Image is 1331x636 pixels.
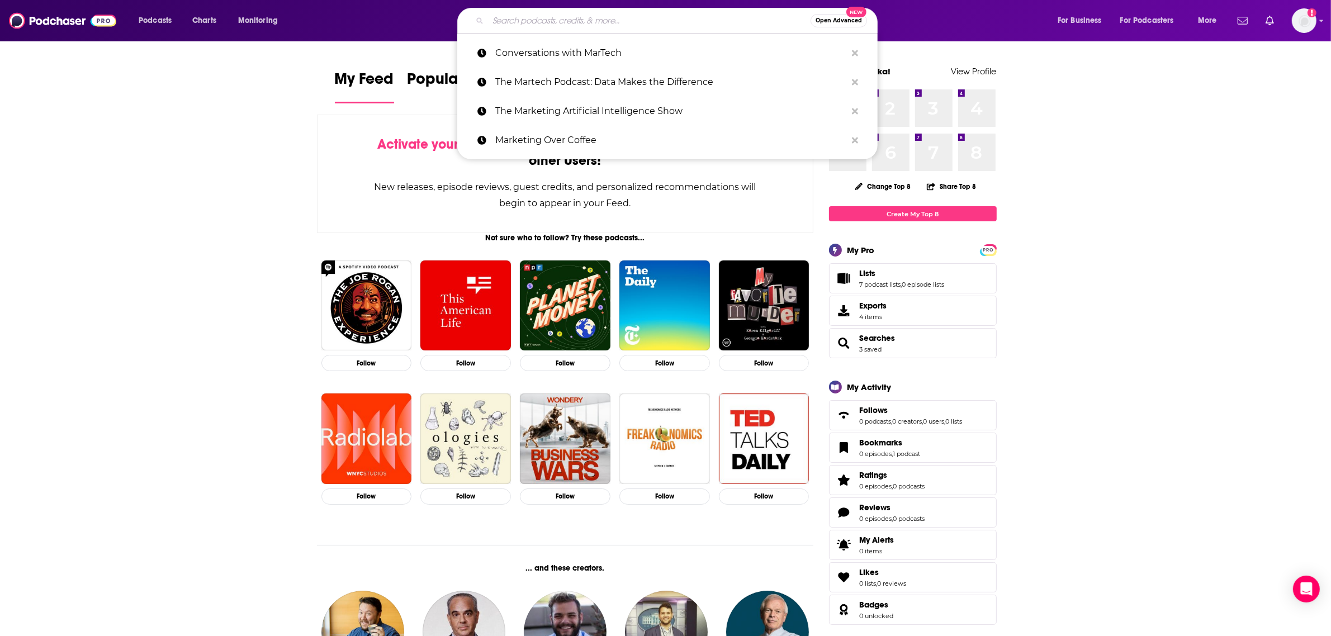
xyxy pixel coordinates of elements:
span: Reviews [829,497,997,528]
div: My Activity [847,382,892,392]
button: Open AdvancedNew [811,14,867,27]
p: The Martech Podcast: Data Makes the Difference [495,68,846,97]
a: Create My Top 8 [829,206,997,221]
img: My Favorite Murder with Karen Kilgariff and Georgia Hardstark [719,260,809,351]
a: 0 podcasts [860,417,892,425]
span: Exports [860,301,887,311]
button: Follow [619,355,710,371]
a: My Alerts [829,530,997,560]
span: Likes [829,562,997,592]
a: Show notifications dropdown [1233,11,1252,30]
button: Follow [719,488,809,505]
a: 1 podcast [893,450,921,458]
a: 0 episodes [860,515,892,523]
a: This American Life [420,260,511,351]
img: Freakonomics Radio [619,393,710,484]
img: Ologies with Alie Ward [420,393,511,484]
span: , [877,580,878,587]
a: Badges [860,600,894,610]
span: Searches [829,328,997,358]
button: Follow [420,355,511,371]
span: For Business [1058,13,1102,29]
img: Business Wars [520,393,610,484]
span: Ratings [860,470,888,480]
a: 0 episodes [860,482,892,490]
span: PRO [982,246,995,254]
div: My Pro [847,245,875,255]
a: 0 users [923,417,945,425]
a: The Martech Podcast: Data Makes the Difference [457,68,878,97]
span: More [1198,13,1217,29]
a: TED Talks Daily [719,393,809,484]
img: Planet Money [520,260,610,351]
a: The Marketing Artificial Intelligence Show [457,97,878,126]
span: , [892,482,893,490]
div: ... and these creators. [317,563,814,573]
button: Change Top 8 [849,179,918,193]
button: open menu [230,12,292,30]
a: 0 podcasts [893,482,925,490]
span: , [901,281,902,288]
a: 7 podcast lists [860,281,901,288]
img: User Profile [1292,8,1316,33]
img: The Daily [619,260,710,351]
span: Follows [829,400,997,430]
a: 3 saved [860,345,882,353]
span: My Alerts [860,535,894,545]
a: Bookmarks [860,438,921,448]
span: Logged in as AlkaNara [1292,8,1316,33]
a: Podchaser - Follow, Share and Rate Podcasts [9,10,116,31]
button: Follow [619,488,710,505]
span: , [922,417,923,425]
button: Follow [321,355,412,371]
span: Charts [192,13,216,29]
a: Badges [833,602,855,618]
a: Lists [833,270,855,286]
a: 0 episode lists [902,281,945,288]
a: 0 lists [860,580,877,587]
p: Marketing Over Coffee [495,126,846,155]
a: 0 episodes [860,450,892,458]
a: Show notifications dropdown [1261,11,1278,30]
span: Bookmarks [829,433,997,463]
a: 0 reviews [878,580,907,587]
div: Not sure who to follow? Try these podcasts... [317,233,814,243]
img: Radiolab [321,393,412,484]
a: Reviews [860,502,925,512]
a: Marketing Over Coffee [457,126,878,155]
button: Follow [719,355,809,371]
a: Searches [833,335,855,351]
span: Badges [829,595,997,625]
a: 0 creators [893,417,922,425]
svg: Add a profile image [1308,8,1316,17]
a: Ratings [860,470,925,480]
span: Ratings [829,465,997,495]
button: Follow [520,355,610,371]
a: Charts [185,12,223,30]
span: For Podcasters [1120,13,1174,29]
button: Follow [321,488,412,505]
span: My Alerts [833,537,855,553]
span: Reviews [860,502,891,512]
a: Conversations with MarTech [457,39,878,68]
button: open menu [1050,12,1116,30]
span: Activate your Feed [377,136,492,153]
span: Lists [829,263,997,293]
img: The Joe Rogan Experience [321,260,412,351]
a: View Profile [951,66,997,77]
button: open menu [1113,12,1190,30]
span: Popular Feed [408,69,503,95]
a: PRO [982,245,995,254]
div: New releases, episode reviews, guest credits, and personalized recommendations will begin to appe... [373,179,757,211]
span: , [892,515,893,523]
span: , [945,417,946,425]
a: Likes [833,569,855,585]
div: Search podcasts, credits, & more... [468,8,888,34]
p: Conversations with MarTech [495,39,846,68]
